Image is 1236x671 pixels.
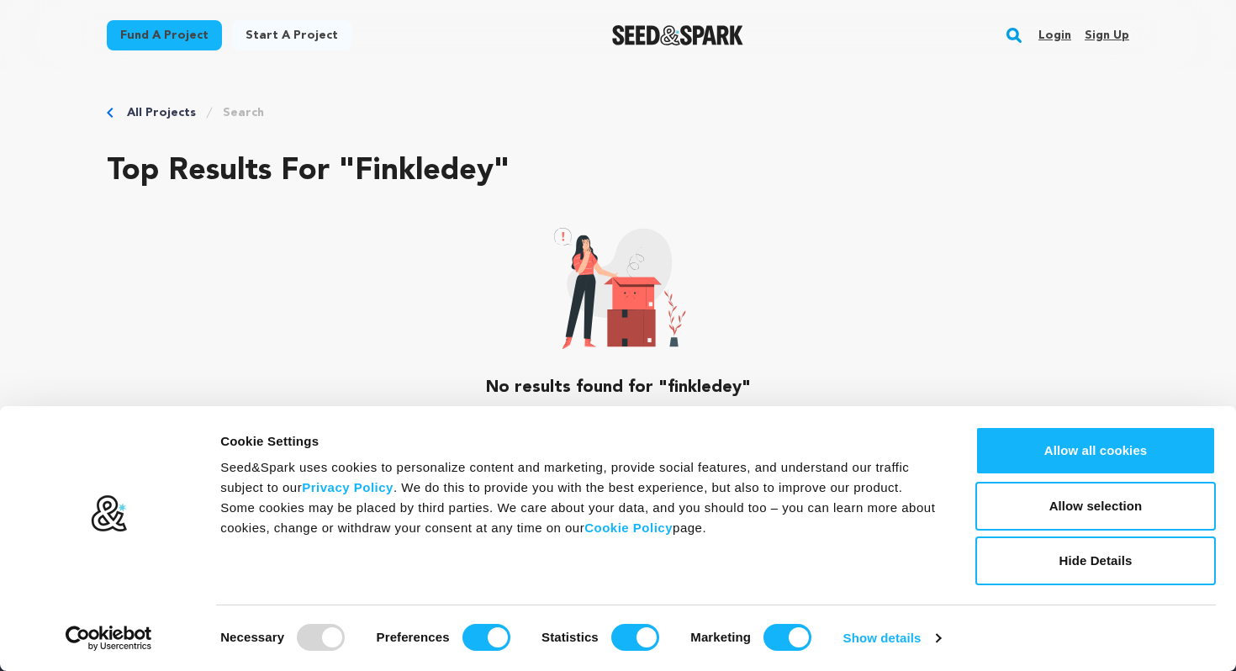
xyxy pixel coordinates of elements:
a: Privacy Policy [302,480,394,494]
a: Seed&Spark Homepage [612,25,744,45]
img: Seed&Spark Logo Dark Mode [612,25,744,45]
strong: Marketing [690,630,751,644]
a: All Projects [127,104,196,121]
button: Allow all cookies [975,426,1216,475]
a: Cookie Policy [584,520,673,535]
a: Sign up [1085,22,1129,49]
a: Usercentrics Cookiebot - opens in a new window [35,626,182,651]
p: No results found for "finkledey" [486,376,751,399]
button: Allow selection [975,482,1216,531]
div: Breadcrumb [107,104,1129,121]
a: Start a project [232,20,351,50]
strong: Preferences [377,630,450,644]
a: Search [223,104,264,121]
button: Hide Details [975,536,1216,585]
img: No result icon [550,222,686,349]
img: logo [90,494,128,533]
div: Seed&Spark uses cookies to personalize content and marketing, provide social features, and unders... [220,457,938,538]
div: Cookie Settings [220,431,938,452]
a: Fund a project [107,20,222,50]
legend: Consent Selection [219,617,220,618]
a: Show details [843,626,941,651]
strong: Necessary [220,630,284,644]
h2: Top results for "finkledey" [107,155,1129,188]
a: Login [1038,22,1071,49]
strong: Statistics [541,630,599,644]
